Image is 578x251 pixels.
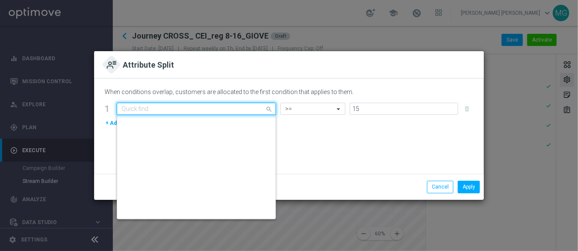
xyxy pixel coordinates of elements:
[105,105,112,113] div: 1
[105,87,473,99] div: When conditions overlap, customers are allocated to the first condition that applies to them.
[123,60,174,72] h2: Attribute Split
[117,103,276,115] ng-select: Mode Deposit, Last Month
[107,60,116,69] img: attribute.svg
[105,118,121,128] button: + Add
[427,181,453,193] button: Cancel
[350,103,458,115] input: Value
[280,103,345,115] ng-select: >=
[458,181,480,193] button: Apply
[117,115,276,219] ng-dropdown-panel: Options list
